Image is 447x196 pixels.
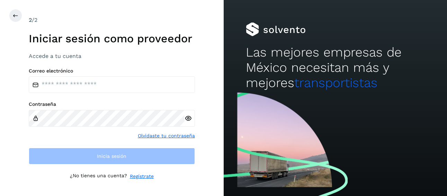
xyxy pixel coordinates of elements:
[138,132,195,139] a: Olvidaste tu contraseña
[29,101,195,107] label: Contraseña
[97,154,126,159] span: Inicia sesión
[29,68,195,74] label: Correo electrónico
[29,53,195,59] h3: Accede a tu cuenta
[29,148,195,164] button: Inicia sesión
[294,75,377,90] span: transportistas
[130,173,154,180] a: Regístrate
[246,45,424,91] h2: Las mejores empresas de México necesitan más y mejores
[29,32,195,45] h1: Iniciar sesión como proveedor
[70,173,127,180] p: ¿No tienes una cuenta?
[29,17,32,23] span: 2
